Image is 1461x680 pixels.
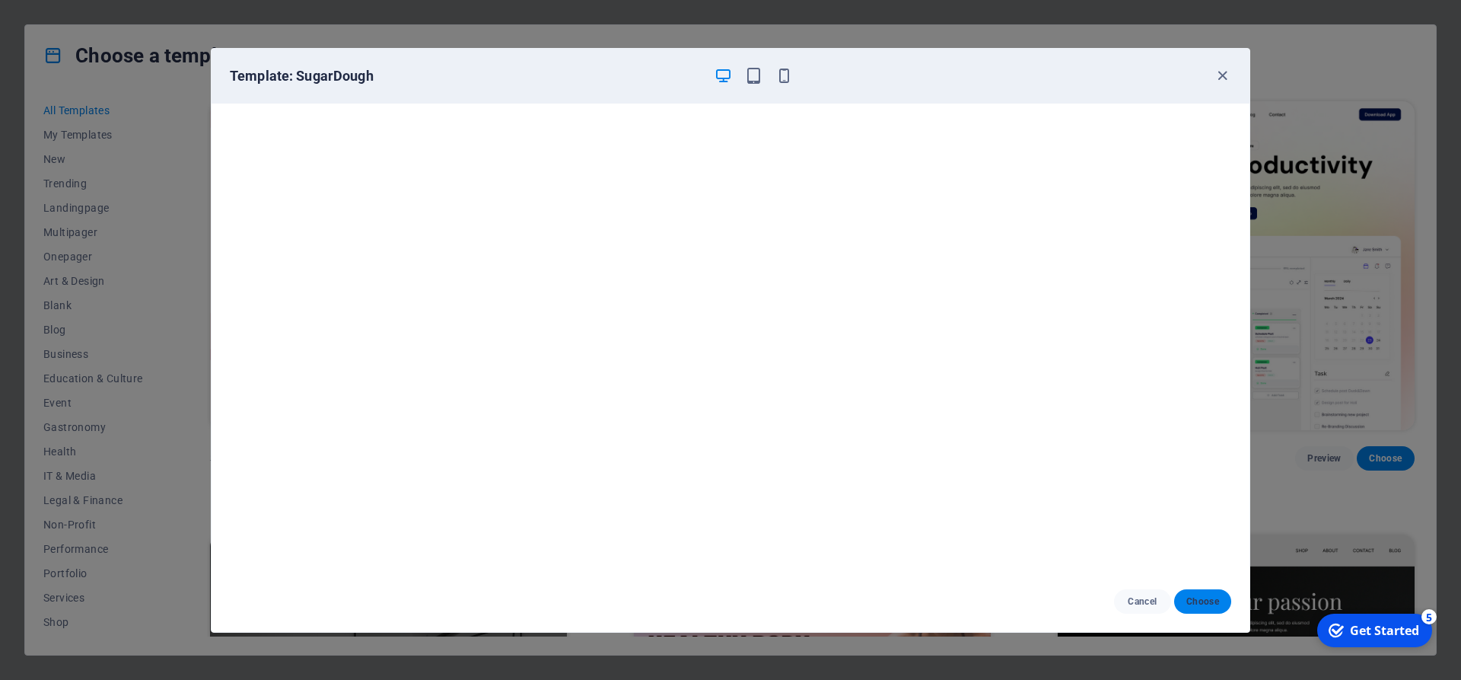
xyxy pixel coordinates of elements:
span: Choose [1186,595,1219,608]
div: Get Started 5 items remaining, 0% complete [8,6,123,40]
button: Cancel [1114,589,1171,614]
button: Choose [1174,589,1231,614]
span: Cancel [1126,595,1159,608]
div: 5 [113,2,128,17]
div: Get Started [41,14,110,31]
h6: Template: SugarDough [230,67,702,85]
